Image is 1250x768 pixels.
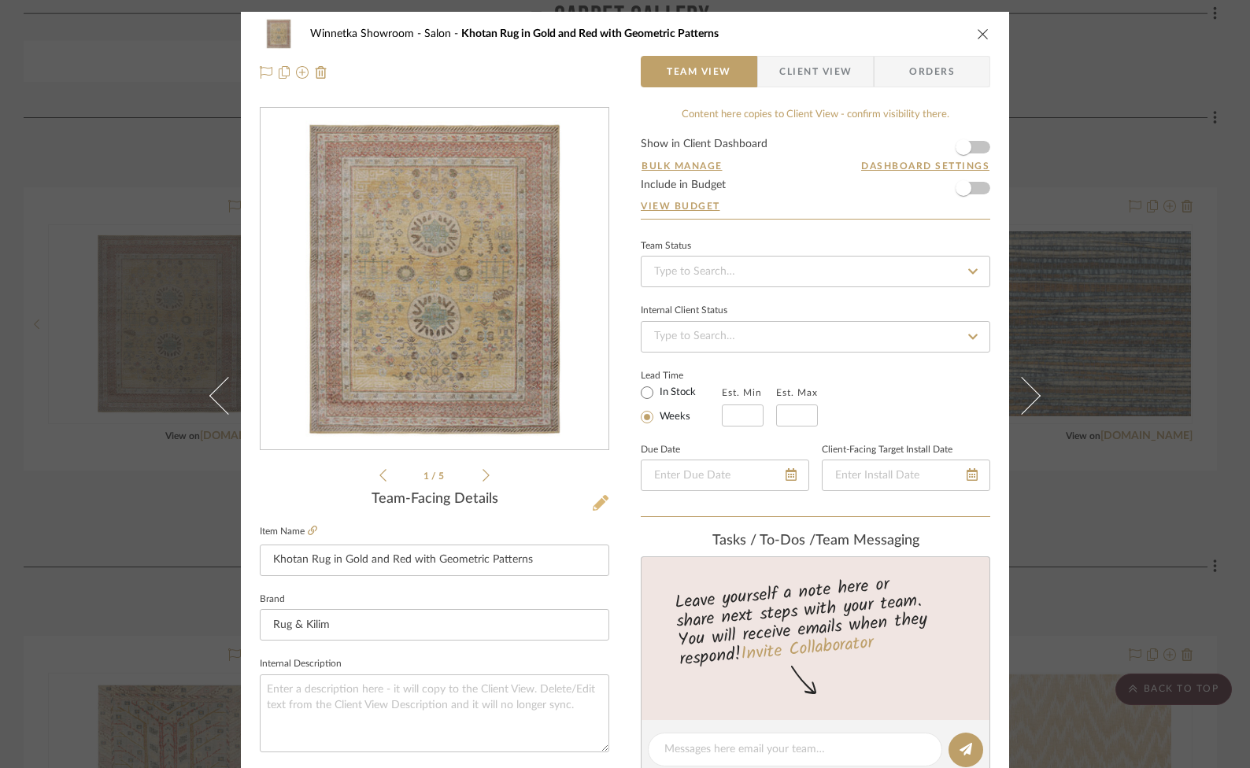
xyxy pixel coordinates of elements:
[424,28,461,39] span: Salon
[310,28,424,39] span: Winnetka Showroom
[423,471,431,481] span: 1
[860,159,990,173] button: Dashboard Settings
[260,18,298,50] img: 199dc941-03e9-4980-9b54-fdfa66dc77d5_48x40.jpg
[438,471,446,481] span: 5
[260,525,317,538] label: Item Name
[260,491,609,508] div: Team-Facing Details
[740,630,875,669] a: Invite Collaborator
[641,159,723,173] button: Bulk Manage
[641,256,990,287] input: Type to Search…
[260,596,285,604] label: Brand
[822,460,990,491] input: Enter Install Date
[641,242,691,250] div: Team Status
[639,567,993,673] div: Leave yourself a note here or share next steps with your team. You will receive emails when they ...
[641,321,990,353] input: Type to Search…
[461,28,719,39] span: Khotan Rug in Gold and Red with Geometric Patterns
[260,609,609,641] input: Enter Brand
[641,107,990,123] div: Content here copies to Client View - confirm visibility there.
[822,446,952,454] label: Client-Facing Target Install Date
[641,446,680,454] label: Due Date
[656,410,690,424] label: Weeks
[315,66,327,79] img: Remove from project
[722,387,762,398] label: Est. Min
[641,533,990,550] div: team Messaging
[641,460,809,491] input: Enter Due Date
[641,368,722,382] label: Lead Time
[976,27,990,41] button: close
[667,56,731,87] span: Team View
[260,660,342,668] label: Internal Description
[431,471,438,481] span: /
[656,386,696,400] label: In Stock
[776,387,818,398] label: Est. Max
[779,56,852,87] span: Client View
[641,382,722,426] mat-radio-group: Select item type
[712,534,815,548] span: Tasks / To-Dos /
[641,200,990,212] a: View Budget
[260,545,609,576] input: Enter Item Name
[294,109,576,450] img: 199dc941-03e9-4980-9b54-fdfa66dc77d5_436x436.jpg
[892,56,972,87] span: Orders
[641,307,727,315] div: Internal Client Status
[261,109,608,450] div: 0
